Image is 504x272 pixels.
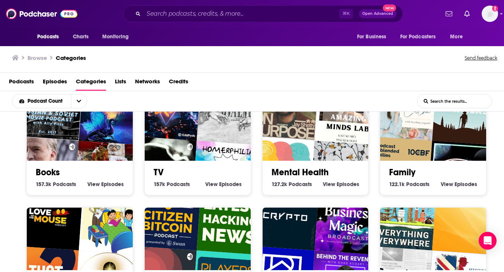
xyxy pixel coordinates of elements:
[482,6,498,22] img: User Profile
[73,32,89,42] span: Charts
[154,167,164,178] a: TV
[272,181,312,188] a: 127.2k Mental Health Podcasts
[272,167,329,178] a: Mental Health
[97,30,138,44] button: open menu
[71,95,87,108] button: open menu
[389,181,405,188] span: 122.1k
[492,6,498,12] svg: Add a profile image
[400,32,436,42] span: For Podcasters
[205,181,218,188] span: View
[432,187,500,255] img: Anna Palos
[28,54,47,61] h3: Browse
[43,76,67,91] a: Episodes
[79,187,147,255] img: Práctica Pedagógica Licenciatura en Pedagogía Infantil 4-514015
[455,181,477,188] span: Episodes
[339,9,353,19] span: ⌘ K
[154,181,165,188] span: 157k
[197,187,264,255] img: Latest Hacking News
[135,76,160,91] a: Networks
[359,9,397,18] button: Open AdvancedNew
[482,6,498,22] button: Show profile menu
[389,181,430,188] a: 122.1k Family Podcasts
[12,94,99,108] h2: Choose List sort
[432,77,500,145] img: Hearts of the Fathers
[395,30,447,44] button: open menu
[450,32,463,42] span: More
[461,7,473,20] a: Show notifications dropdown
[53,181,76,188] span: Podcasts
[79,77,147,145] img: Finding Fantasy Reads
[315,187,382,255] img: The Business Magic Broadcast
[479,232,497,250] div: Open Intercom Messenger
[169,76,188,91] a: Credits
[36,181,51,188] span: 157.3k
[441,181,477,188] a: View Family Episodes
[362,12,393,16] span: Open Advanced
[56,54,86,61] a: Categories
[102,32,129,42] span: Monitoring
[462,53,500,63] button: Send feedback
[16,183,83,250] img: Love of the Mouse Podcast
[167,181,190,188] span: Podcasts
[87,181,100,188] span: View
[443,7,455,20] a: Show notifications dropdown
[134,183,201,250] img: Citizen Bitcoin
[315,77,382,145] img: Amazing Minds Lab
[6,7,77,21] img: Podchaser - Follow, Share and Rate Podcasts
[323,181,335,188] span: View
[441,181,453,188] span: View
[482,6,498,22] span: Logged in as harrycunnane
[28,99,65,104] span: Podcast Count
[87,181,124,188] a: View Books Episodes
[289,181,312,188] span: Podcasts
[337,181,359,188] span: Episodes
[144,8,339,20] input: Search podcasts, credits, & more...
[76,76,106,91] a: Categories
[32,30,69,44] button: open menu
[36,181,76,188] a: 157.3k Books Podcasts
[205,181,242,188] a: View TV Episodes
[323,181,359,188] a: View Mental Health Episodes
[36,167,60,178] a: Books
[406,181,430,188] span: Podcasts
[383,4,396,12] span: New
[389,167,415,178] a: Family
[37,32,59,42] span: Podcasts
[251,183,319,250] img: Crypt O
[12,99,71,104] button: open menu
[197,77,264,145] img: Opazovalnica
[219,181,242,188] span: Episodes
[369,183,437,250] img: Everything Everywhere Daily
[123,5,403,22] div: Search podcasts, credits, & more...
[68,30,93,44] a: Charts
[154,181,190,188] a: 157k TV Podcasts
[9,76,34,91] a: Podcasts
[272,181,287,188] span: 127.2k
[445,30,472,44] button: open menu
[115,76,126,91] a: Lists
[357,32,386,42] span: For Business
[352,30,396,44] button: open menu
[101,181,124,188] span: Episodes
